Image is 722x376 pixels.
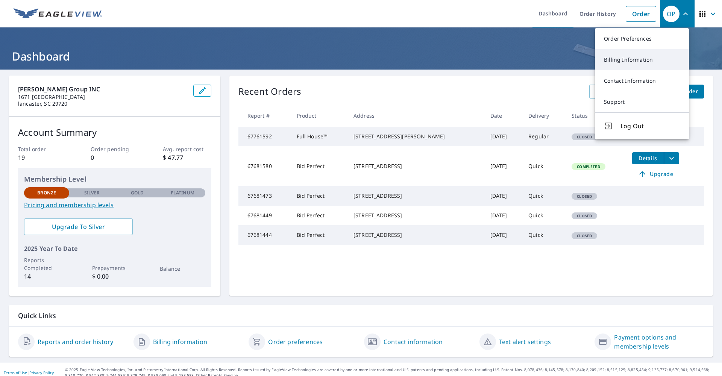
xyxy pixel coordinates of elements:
p: Quick Links [18,311,704,320]
p: [PERSON_NAME] Group INC [18,85,187,94]
td: 67681444 [238,225,291,245]
td: Bid Perfect [291,186,347,206]
p: $ 0.00 [92,272,137,281]
a: Contact Information [595,70,689,91]
div: [STREET_ADDRESS] [353,162,478,170]
span: Closed [572,134,596,139]
p: Avg. report cost [163,145,211,153]
p: Bronze [37,190,56,196]
td: [DATE] [484,146,523,186]
div: [STREET_ADDRESS][PERSON_NAME] [353,133,478,140]
a: Order Preferences [595,28,689,49]
th: Delivery [522,105,566,127]
p: Order pending [91,145,139,153]
p: $ 47.77 [163,153,211,162]
p: Balance [160,265,205,273]
p: 2025 Year To Date [24,244,205,253]
th: Report # [238,105,291,127]
button: detailsBtn-67681580 [632,152,664,164]
td: 67681473 [238,186,291,206]
p: lancaster, SC 29720 [18,100,187,107]
td: 67761592 [238,127,291,146]
p: 14 [24,272,69,281]
span: Closed [572,233,596,238]
td: Bid Perfect [291,225,347,245]
a: Billing Information [595,49,689,70]
p: 0 [91,153,139,162]
p: Prepayments [92,264,137,272]
a: View All Orders [589,85,643,99]
td: [DATE] [484,206,523,225]
p: Gold [131,190,144,196]
span: Closed [572,194,596,199]
p: Reports Completed [24,256,69,272]
span: Completed [572,164,604,169]
span: Log Out [620,121,680,130]
a: Payment options and membership levels [614,333,704,351]
a: Billing information [153,337,207,346]
th: Address [347,105,484,127]
a: Order [626,6,656,22]
p: Platinum [171,190,194,196]
img: EV Logo [14,8,102,20]
td: [DATE] [484,225,523,245]
p: 19 [18,153,66,162]
a: Text alert settings [499,337,551,346]
td: [DATE] [484,186,523,206]
p: Recent Orders [238,85,302,99]
a: Pricing and membership levels [24,200,205,209]
span: Details [637,155,659,162]
th: Date [484,105,523,127]
td: Quick [522,186,566,206]
p: Silver [84,190,100,196]
span: Upgrade [637,170,675,179]
td: Quick [522,225,566,245]
td: Quick [522,146,566,186]
a: Upgrade To Silver [24,218,133,235]
td: Quick [522,206,566,225]
a: Reports and order history [38,337,113,346]
p: Account Summary [18,126,211,139]
div: [STREET_ADDRESS] [353,192,478,200]
th: Status [566,105,626,127]
div: [STREET_ADDRESS] [353,212,478,219]
th: Product [291,105,347,127]
a: Support [595,91,689,112]
td: 67681449 [238,206,291,225]
h1: Dashboard [9,49,713,64]
button: filesDropdownBtn-67681580 [664,152,679,164]
p: 1671 [GEOGRAPHIC_DATA] [18,94,187,100]
p: | [4,370,54,375]
a: Upgrade [632,168,679,180]
a: Contact information [384,337,443,346]
td: Full House™ [291,127,347,146]
td: Bid Perfect [291,206,347,225]
td: [DATE] [484,127,523,146]
p: Total order [18,145,66,153]
td: Bid Perfect [291,146,347,186]
span: Upgrade To Silver [30,223,127,231]
a: Order preferences [268,337,323,346]
td: Regular [522,127,566,146]
div: [STREET_ADDRESS] [353,231,478,239]
a: Terms of Use [4,370,27,375]
span: Closed [572,213,596,218]
a: Privacy Policy [29,370,54,375]
p: Membership Level [24,174,205,184]
div: OP [663,6,680,22]
button: Log Out [595,112,689,139]
td: 67681580 [238,146,291,186]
